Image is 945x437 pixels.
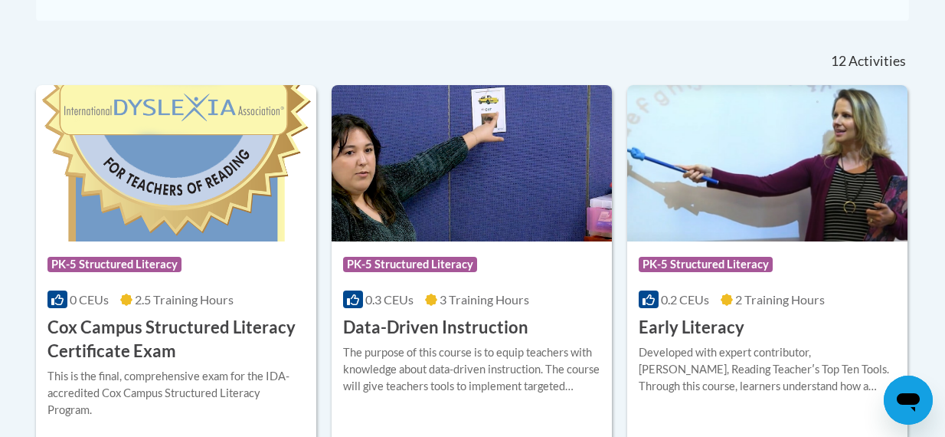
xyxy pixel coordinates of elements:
h3: Data-Driven Instruction [343,316,528,340]
span: 3 Training Hours [440,292,529,307]
div: Developed with expert contributor, [PERSON_NAME], Reading Teacherʹs Top Ten Tools. Through this c... [639,344,896,395]
img: Course Logo [627,85,907,242]
span: 2.5 Training Hours [135,292,234,307]
h3: Early Literacy [639,316,744,340]
span: 0.2 CEUs [661,292,709,307]
img: Course Logo [36,85,316,242]
span: 2 Training Hours [735,292,825,307]
span: 0.3 CEUs [365,292,414,307]
div: The purpose of this course is to equip teachers with knowledge about data-driven instruction. The... [343,344,600,395]
iframe: Button to launch messaging window [884,376,933,425]
img: Course Logo [332,85,612,242]
span: Activities [849,53,906,70]
span: 12 [831,53,846,70]
span: 0 CEUs [70,292,109,307]
span: PK-5 Structured Literacy [343,257,477,272]
span: PK-5 Structured Literacy [47,257,181,272]
span: PK-5 Structured Literacy [639,257,773,272]
h3: Cox Campus Structured Literacy Certificate Exam [47,316,305,363]
div: This is the final, comprehensive exam for the IDA-accredited Cox Campus Structured Literacy Program. [47,368,305,419]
